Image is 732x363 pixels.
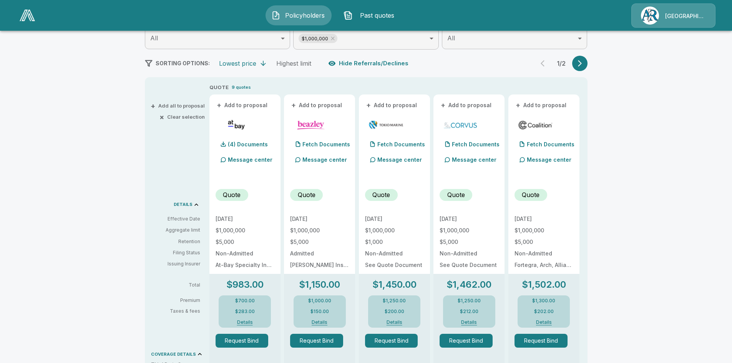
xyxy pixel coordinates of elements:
span: Policyholders [284,11,326,20]
p: Retention [151,238,200,245]
p: $5,000 [290,239,349,245]
p: DETAILS [174,202,193,207]
p: $1,000,000 [290,228,349,233]
button: +Add to proposal [290,101,344,109]
p: Quote [372,190,390,199]
img: AA Logo [20,10,35,21]
span: + [441,103,445,108]
span: Request Bind [365,334,424,348]
p: Beazley Insurance Company, Inc. [290,262,349,268]
p: $283.00 [235,309,255,314]
p: $1,250.00 [458,298,481,303]
p: Quote [447,190,465,199]
p: Quote [223,190,241,199]
p: Taxes & fees [151,309,206,313]
span: All [447,34,455,42]
p: $1,000.00 [308,298,331,303]
img: corvuscybersurplus [443,119,478,131]
p: Non-Admitted [515,251,573,256]
button: Details [304,320,335,325]
p: $5,000 [216,239,274,245]
button: +Add to proposal [440,101,493,109]
button: Request Bind [515,334,568,348]
p: [DATE] [290,216,349,222]
span: + [291,103,296,108]
p: Effective Date [151,215,200,222]
p: [DATE] [365,216,424,222]
span: + [516,103,520,108]
p: Message center [527,156,571,164]
p: $1,000,000 [365,228,424,233]
p: $1,000,000 [216,228,274,233]
p: 1 / 2 [554,60,569,66]
p: Premium [151,298,206,303]
p: $5,000 [440,239,498,245]
p: Message center [228,156,272,164]
p: Fetch Documents [527,142,574,147]
p: $700.00 [235,298,255,303]
button: Policyholders IconPolicyholders [266,5,332,25]
p: Quote [298,190,315,199]
img: tmhcccyber [368,119,404,131]
p: Fetch Documents [452,142,500,147]
p: $1,000,000 [515,228,573,233]
p: 9 quotes [232,84,251,91]
button: Details [379,320,410,325]
button: Request Bind [290,334,343,348]
p: Quote [522,190,539,199]
p: $1,450.00 [372,280,417,289]
p: See Quote Document [440,262,498,268]
p: $1,462.00 [447,280,491,289]
p: Non-Admitted [440,251,498,256]
button: Request Bind [365,334,418,348]
p: At-Bay Specialty Insurance Company [216,262,274,268]
p: Message center [302,156,347,164]
p: Message center [452,156,496,164]
p: $5,000 [515,239,573,245]
button: +Add to proposal [216,101,269,109]
button: Details [229,320,260,325]
span: SORTING OPTIONS: [156,60,210,66]
p: Total [151,283,206,287]
p: $1,000 [365,239,424,245]
div: Lowest price [219,60,256,67]
p: [DATE] [515,216,573,222]
button: Details [454,320,485,325]
p: [DATE] [440,216,498,222]
button: Request Bind [440,334,493,348]
img: atbaycybersurplus [219,119,254,131]
span: Request Bind [290,334,349,348]
div: $1,000,000 [299,34,337,43]
span: Past quotes [356,11,398,20]
button: +Add all to proposal [152,103,205,108]
span: + [151,103,155,108]
span: × [159,114,164,119]
p: Message center [377,156,422,164]
p: Admitted [290,251,349,256]
p: Fetch Documents [377,142,425,147]
div: Highest limit [276,60,311,67]
span: Request Bind [216,334,274,348]
p: [DATE] [216,216,274,222]
button: Details [528,320,559,325]
p: $983.00 [226,280,264,289]
button: Request Bind [216,334,269,348]
span: Request Bind [440,334,498,348]
img: coalitioncyber [518,119,553,131]
button: Hide Referrals/Declines [327,56,412,71]
p: See Quote Document [365,262,424,268]
p: $1,502.00 [522,280,566,289]
span: $1,000,000 [299,34,331,43]
p: Non-Admitted [365,251,424,256]
button: +Add to proposal [515,101,568,109]
p: Fortegra, Arch, Allianz, Aspen, Vantage [515,262,573,268]
p: $200.00 [385,309,404,314]
button: ×Clear selection [161,114,205,119]
span: Request Bind [515,334,573,348]
img: beazleycyber [293,119,329,131]
p: (4) Documents [228,142,268,147]
span: All [150,34,158,42]
p: $1,300.00 [532,298,555,303]
p: Fetch Documents [302,142,350,147]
